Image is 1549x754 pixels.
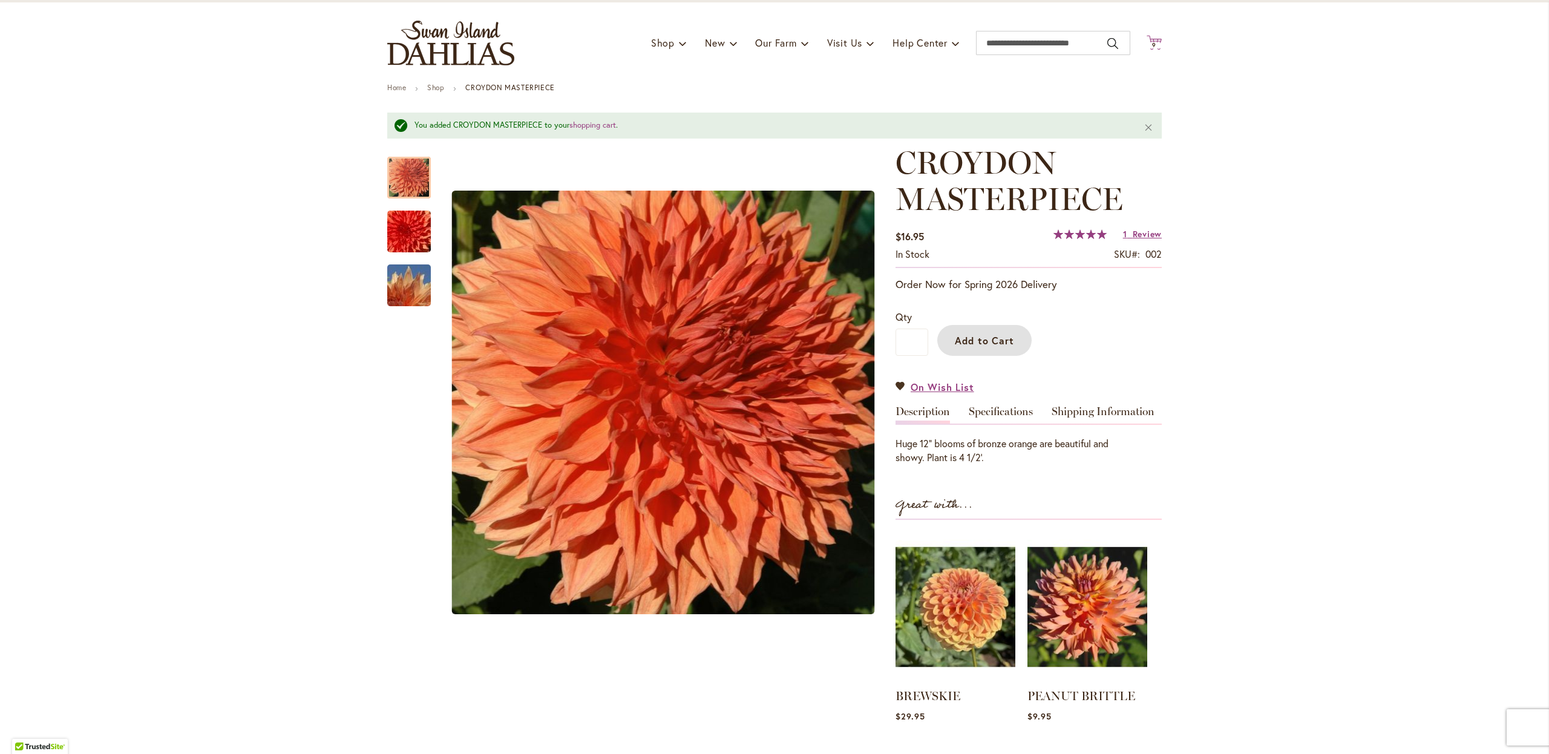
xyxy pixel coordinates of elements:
[1027,532,1147,682] img: PEANUT BRITTLE
[896,437,1162,465] div: Huge 12" blooms of bronze orange are beautiful and showy. Plant is 4 1/2'.
[1114,248,1140,260] strong: SKU
[1147,35,1162,51] button: 9
[1123,228,1127,240] span: 1
[387,252,431,306] div: CROYDON MASTERPIECE
[896,143,1123,218] span: CROYDON MASTERPIECE
[365,256,453,314] img: CROYDON MASTERPIECE
[9,711,43,745] iframe: Launch Accessibility Center
[443,145,883,661] div: CROYDON MASTERPIECECROYDON MASTERPIECECROYDON MASTERPIECE
[387,145,443,198] div: CROYDON MASTERPIECE
[365,202,453,260] img: CROYDON MASTERPIECE
[465,83,554,92] strong: CROYDON MASTERPIECE
[443,145,939,661] div: Product Images
[896,406,1162,465] div: Detailed Product Info
[1145,248,1162,261] div: 002
[755,36,796,49] span: Our Farm
[1052,406,1154,424] a: Shipping Information
[1133,228,1162,240] span: Review
[414,120,1125,131] div: You added CROYDON MASTERPIECE to your .
[705,36,725,49] span: New
[896,277,1162,292] p: Order Now for Spring 2026 Delivery
[896,495,973,515] strong: Great with...
[1027,689,1135,703] a: PEANUT BRITTLE
[387,83,406,92] a: Home
[1053,229,1107,239] div: 100%
[1027,710,1052,722] span: $9.95
[896,710,925,722] span: $29.95
[651,36,675,49] span: Shop
[896,689,960,703] a: BREWSKIE
[1123,228,1162,240] a: 1 Review
[427,83,444,92] a: Shop
[892,36,948,49] span: Help Center
[1152,41,1156,49] span: 9
[937,325,1032,356] button: Add to Cart
[569,120,616,130] a: shopping cart
[443,145,883,661] div: CROYDON MASTERPIECE
[896,406,950,424] a: Description
[896,230,924,243] span: $16.95
[387,198,443,252] div: CROYDON MASTERPIECE
[955,334,1015,347] span: Add to Cart
[896,248,929,261] div: Availability
[969,406,1033,424] a: Specifications
[452,191,875,614] img: CROYDON MASTERPIECE
[896,310,912,323] span: Qty
[911,380,974,394] span: On Wish List
[827,36,862,49] span: Visit Us
[387,21,514,65] a: store logo
[896,380,974,394] a: On Wish List
[896,248,929,260] span: In stock
[896,532,1015,682] img: BREWSKIE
